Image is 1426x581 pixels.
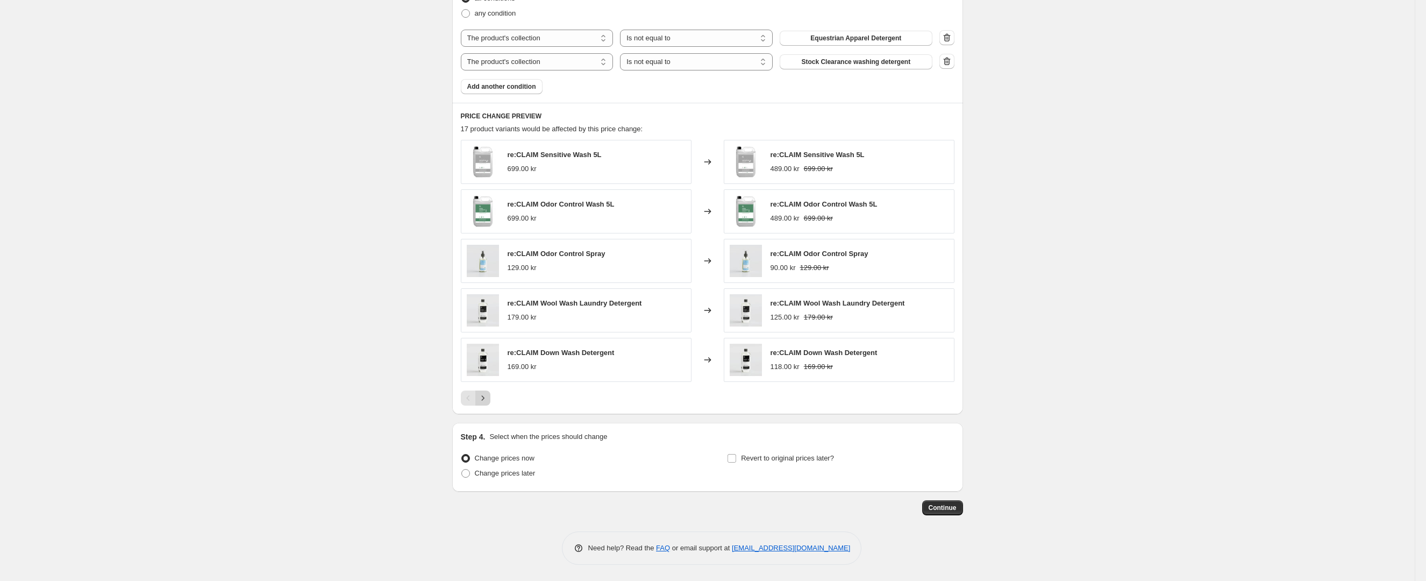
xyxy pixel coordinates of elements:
span: re:CLAIM Sensitive Wash 5L [771,151,865,159]
a: [EMAIL_ADDRESS][DOMAIN_NAME] [732,544,850,552]
img: 3-1024x1024_80x.png [467,344,499,376]
span: re:CLAIM Odor Control Spray [771,250,868,258]
div: 179.00 kr [508,312,537,323]
span: re:CLAIM Odor Control Spray [508,250,605,258]
span: re:CLAIM Odor Control Wash 5L [508,200,615,208]
p: Select when the prices should change [489,431,607,442]
button: Equestrian Apparel Detergent [780,31,932,46]
div: 125.00 kr [771,312,800,323]
h6: PRICE CHANGE PREVIEW [461,112,954,121]
button: Stock Clearance washing detergent [780,54,932,69]
img: 2025_reCLAIM_New_Series_Website_Product_Catalogue_SENSITIVE_WASH_5L_Full_Image_80x.png [730,146,762,178]
span: any condition [475,9,516,17]
span: Equestrian Apparel Detergent [810,34,901,42]
span: re:CLAIM Down Wash Detergent [508,349,615,357]
span: Stock Clearance washing detergent [801,58,910,66]
img: 2-1024x1024_80x.png [730,245,762,277]
button: Next [475,391,490,406]
img: 2-1024x1024_80x.png [467,245,499,277]
span: Revert to original prices later? [741,454,834,462]
strike: 169.00 kr [804,362,833,372]
span: Need help? Read the [588,544,657,552]
span: Change prices now [475,454,534,462]
div: 699.00 kr [508,164,537,174]
div: 90.00 kr [771,263,796,273]
span: re:CLAIM Wool Wash Laundry Detergent [771,299,905,307]
strike: 699.00 kr [804,213,833,224]
span: re:CLAIM Wool Wash Laundry Detergent [508,299,642,307]
span: re:CLAIM Sensitive Wash 5L [508,151,602,159]
img: 2025_reCLAIM_New_Series_Website_Product_Catalogue_ODOR_CONTROL_WASH_5L_Full_Image_80x.png [467,195,499,228]
nav: Pagination [461,391,490,406]
strike: 179.00 kr [804,312,833,323]
div: 489.00 kr [771,213,800,224]
span: re:CLAIM Odor Control Wash 5L [771,200,878,208]
img: 4-1024x1024_80x.png [730,294,762,327]
span: Change prices later [475,469,536,477]
button: Continue [922,500,963,515]
span: or email support at [670,544,732,552]
img: 3-1024x1024_80x.png [730,344,762,376]
div: 169.00 kr [508,362,537,372]
button: Add another condition [461,79,543,94]
span: 17 product variants would be affected by this price change: [461,125,643,133]
div: 489.00 kr [771,164,800,174]
img: 4-1024x1024_80x.png [467,294,499,327]
img: 2025_reCLAIM_New_Series_Website_Product_Catalogue_ODOR_CONTROL_WASH_5L_Full_Image_80x.png [730,195,762,228]
div: 129.00 kr [508,263,537,273]
strike: 129.00 kr [800,263,829,273]
span: Add another condition [467,82,536,91]
span: Continue [929,504,957,512]
span: re:CLAIM Down Wash Detergent [771,349,878,357]
div: 699.00 kr [508,213,537,224]
strike: 699.00 kr [804,164,833,174]
h2: Step 4. [461,431,486,442]
img: 2025_reCLAIM_New_Series_Website_Product_Catalogue_SENSITIVE_WASH_5L_Full_Image_80x.png [467,146,499,178]
div: 118.00 kr [771,362,800,372]
a: FAQ [656,544,670,552]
